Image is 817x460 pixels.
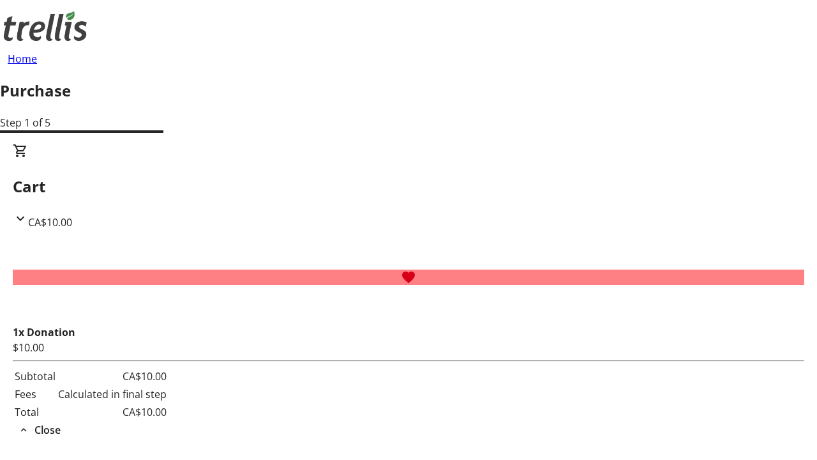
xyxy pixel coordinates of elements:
div: CartCA$10.00 [13,143,804,230]
div: CartCA$10.00 [13,230,804,438]
td: CA$10.00 [57,404,167,420]
span: Close [34,422,61,438]
td: Total [14,404,56,420]
td: CA$10.00 [57,368,167,385]
div: $10.00 [13,340,804,355]
h2: Cart [13,175,804,198]
td: Fees [14,386,56,402]
button: Close [13,422,66,438]
strong: 1x Donation [13,325,75,339]
td: Calculated in final step [57,386,167,402]
td: Subtotal [14,368,56,385]
span: CA$10.00 [28,215,72,229]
